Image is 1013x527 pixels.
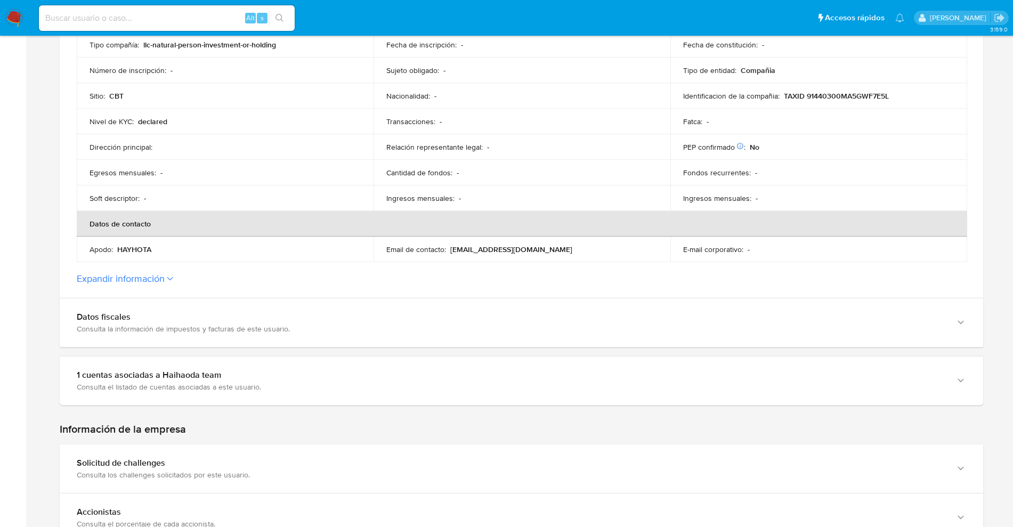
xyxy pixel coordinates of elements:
[39,11,295,25] input: Buscar usuario o caso...
[261,13,264,23] span: s
[825,12,885,23] span: Accesos rápidos
[990,25,1008,34] span: 3.159.0
[269,11,290,26] button: search-icon
[895,13,904,22] a: Notificaciones
[930,13,990,23] p: santiago.sgreco@mercadolibre.com
[246,13,255,23] span: Alt
[994,12,1005,23] a: Salir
